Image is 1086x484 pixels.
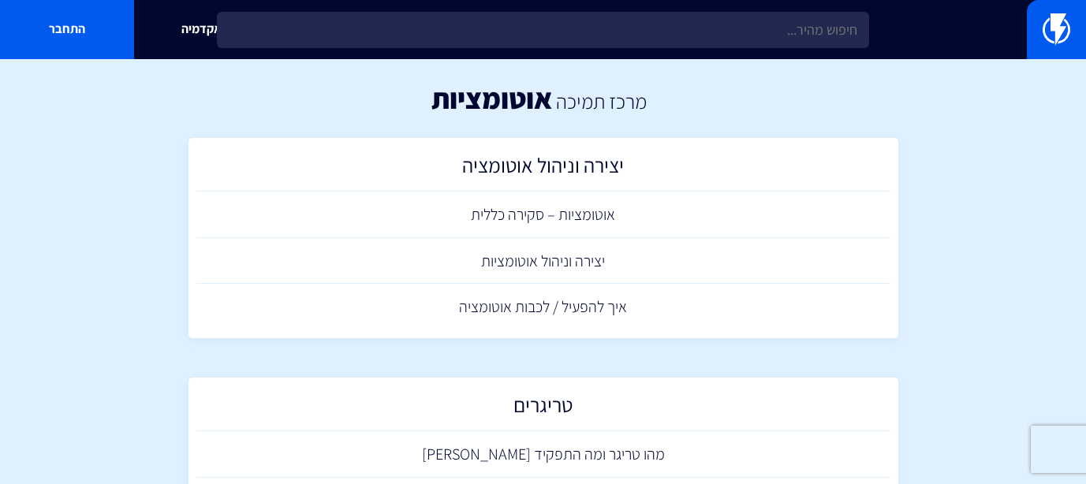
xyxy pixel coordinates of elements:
[196,284,890,330] a: איך להפעיל / לכבות אוטומציה
[556,87,647,114] a: מרכז תמיכה
[196,192,890,238] a: אוטומציות – סקירה כללית
[196,238,890,285] a: יצירה וניהול אוטומציות
[196,385,890,432] a: טריגרים
[217,12,868,48] input: חיפוש מהיר...
[196,146,890,192] a: יצירה וניהול אוטומציה
[204,393,883,424] h2: טריגרים
[204,154,883,184] h2: יצירה וניהול אוטומציה
[196,431,890,478] a: מהו טריגר ומה התפקיד [PERSON_NAME]
[431,83,552,114] h1: אוטומציות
